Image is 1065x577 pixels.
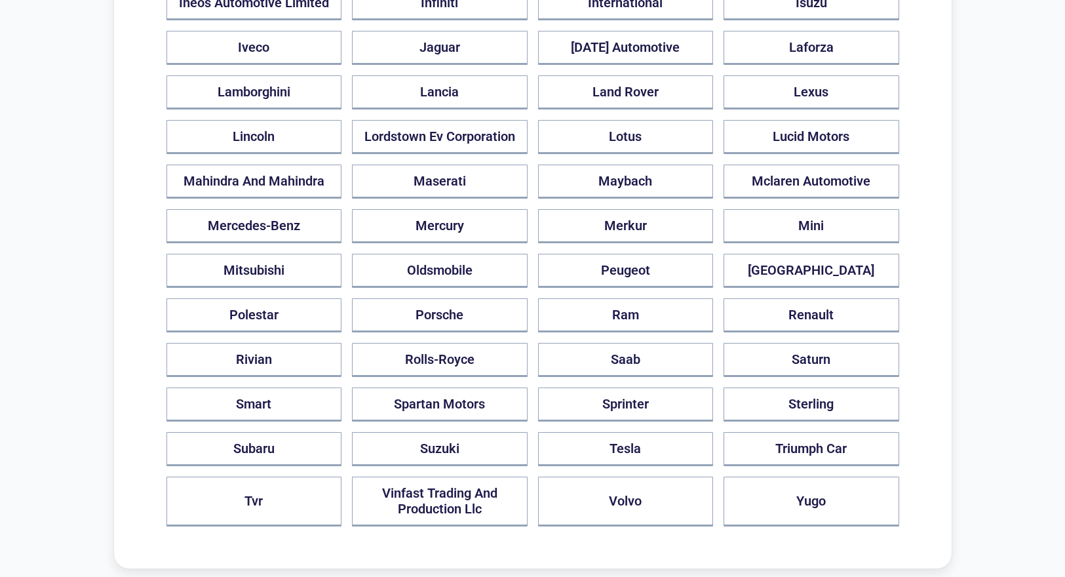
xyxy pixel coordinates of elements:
[352,432,528,466] button: Suzuki
[352,209,528,243] button: Mercury
[724,432,899,466] button: Triumph Car
[724,254,899,288] button: [GEOGRAPHIC_DATA]
[538,388,714,422] button: Sprinter
[352,31,528,65] button: Jaguar
[724,31,899,65] button: Laforza
[166,343,342,377] button: Rivian
[538,298,714,332] button: Ram
[538,432,714,466] button: Tesla
[166,209,342,243] button: Mercedes-Benz
[166,298,342,332] button: Polestar
[538,477,714,527] button: Volvo
[352,477,528,527] button: Vinfast Trading And Production Llc
[724,388,899,422] button: Sterling
[352,254,528,288] button: Oldsmobile
[724,298,899,332] button: Renault
[724,477,899,527] button: Yugo
[538,343,714,377] button: Saab
[352,120,528,154] button: Lordstown Ev Corporation
[352,298,528,332] button: Porsche
[166,477,342,527] button: Tvr
[352,343,528,377] button: Rolls-Royce
[166,254,342,288] button: Mitsubishi
[538,31,714,65] button: [DATE] Automotive
[352,388,528,422] button: Spartan Motors
[166,388,342,422] button: Smart
[724,165,899,199] button: Mclaren Automotive
[166,165,342,199] button: Mahindra And Mahindra
[352,75,528,109] button: Lancia
[352,165,528,199] button: Maserati
[538,209,714,243] button: Merkur
[538,254,714,288] button: Peugeot
[724,75,899,109] button: Lexus
[724,209,899,243] button: Mini
[724,120,899,154] button: Lucid Motors
[166,432,342,466] button: Subaru
[166,75,342,109] button: Lamborghini
[538,75,714,109] button: Land Rover
[724,343,899,377] button: Saturn
[166,31,342,65] button: Iveco
[166,120,342,154] button: Lincoln
[538,165,714,199] button: Maybach
[538,120,714,154] button: Lotus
